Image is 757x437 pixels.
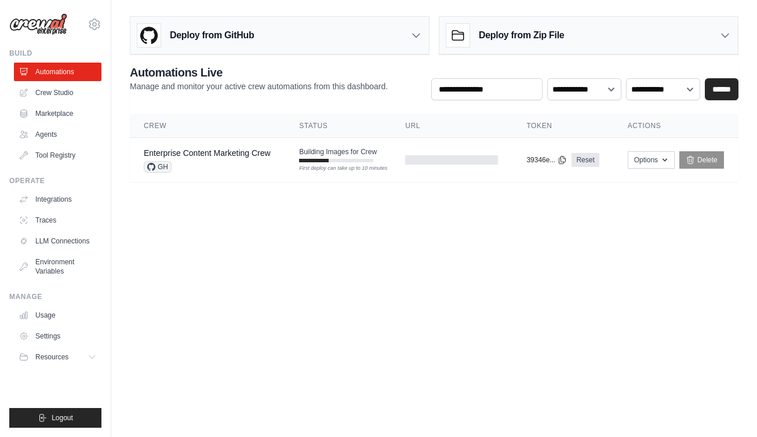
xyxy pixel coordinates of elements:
a: Enterprise Content Marketing Crew [144,148,271,158]
a: Marketplace [14,104,101,123]
a: Environment Variables [14,253,101,281]
span: Building Images for Crew [299,147,377,156]
div: Build [9,49,101,58]
button: Resources [14,348,101,366]
h3: Deploy from GitHub [170,28,254,42]
p: Manage and monitor your active crew automations from this dashboard. [130,81,388,92]
a: Automations [14,63,101,81]
a: Agents [14,125,101,144]
iframe: Chat Widget [699,381,757,437]
a: Delete [679,151,724,169]
a: Tool Registry [14,146,101,165]
a: Crew Studio [14,83,101,102]
a: LLM Connections [14,232,101,250]
button: 39346e... [526,155,567,165]
div: Operate [9,176,101,185]
button: Logout [9,408,101,428]
img: GitHub Logo [137,24,161,47]
th: Status [285,114,391,138]
th: Actions [614,114,738,138]
div: Manage [9,292,101,301]
h3: Deploy from Zip File [479,28,564,42]
a: Reset [572,153,599,167]
button: Options [628,151,675,169]
span: Logout [52,413,73,423]
th: URL [391,114,512,138]
h2: Automations Live [130,64,388,81]
a: Integrations [14,190,101,209]
th: Crew [130,114,285,138]
th: Token [512,114,613,138]
a: Settings [14,327,101,345]
span: Resources [35,352,68,362]
a: Usage [14,306,101,325]
div: First deploy can take up to 10 minutes [299,165,373,173]
a: Traces [14,211,101,230]
span: GH [144,161,172,173]
img: Logo [9,13,67,35]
